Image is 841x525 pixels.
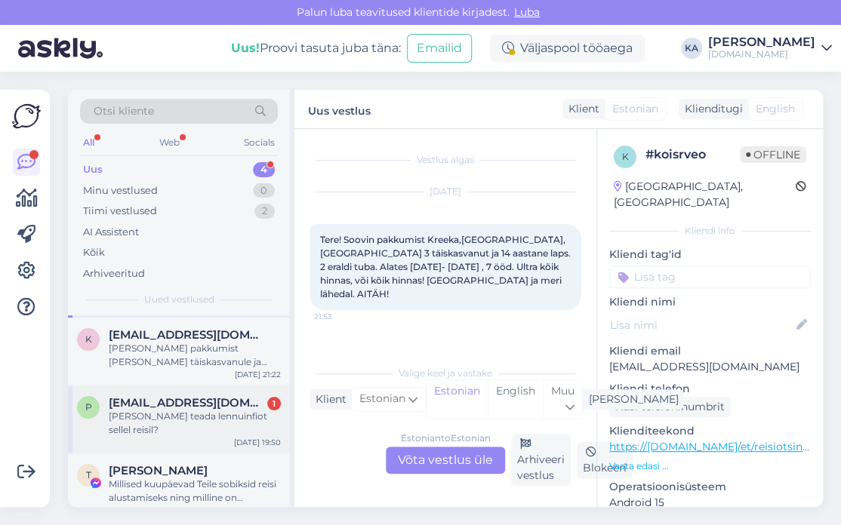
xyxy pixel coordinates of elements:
div: Proovi tasuta juba täna: [231,39,401,57]
div: Estonian to Estonian [401,431,491,445]
p: [EMAIL_ADDRESS][DOMAIN_NAME] [609,359,811,375]
span: Estonian [359,391,405,407]
div: Millised kuupäevad Teile sobiksid reisi alustamiseks ning milline on maksimaalne eelarve ühe reis... [109,477,281,505]
span: 21:53 [314,311,371,322]
div: [PERSON_NAME] [708,36,815,48]
div: [DATE] 19:50 [234,437,281,448]
span: k [622,151,629,162]
div: [PERSON_NAME] pakkumist [PERSON_NAME] täiskasvanule ja ühele kahe aastasele lapsele [GEOGRAPHIC_D... [109,342,281,369]
div: [DATE] [310,185,581,198]
div: 2 [254,204,275,219]
div: KA [681,38,702,59]
div: [DATE] 21:22 [235,369,281,380]
span: Otsi kliente [94,103,154,119]
div: Kliendi info [609,224,811,238]
span: Offline [740,146,806,163]
div: Estonian [427,380,488,419]
span: pihelgasanne@gmail.com [109,396,266,410]
div: Uus [83,162,103,177]
span: Muu [551,384,575,398]
span: Tere! Soovin pakkumist Kreeka,[GEOGRAPHIC_DATA],[GEOGRAPHIC_DATA] 3 täiskasvanut ja 14 aastane la... [320,234,573,299]
div: Võta vestlus üle [386,447,505,474]
span: Estonian [612,101,658,117]
p: Android 15 [609,495,811,511]
button: Emailid [407,34,472,63]
div: 0 [253,183,275,198]
div: [DATE] 21:42 [234,505,281,516]
span: Uued vestlused [144,293,214,306]
div: [PERSON_NAME] teada lennuinfiot sellel reisil? [109,410,281,437]
div: Blokeeri [577,442,633,478]
p: Kliendi email [609,343,811,359]
p: Klienditeekond [609,423,811,439]
div: 4 [253,162,275,177]
p: Kliendi tag'id [609,247,811,262]
div: Kõik [83,245,105,260]
div: Arhiveeri vestlus [511,434,571,486]
span: T [86,469,91,480]
span: English [756,101,795,117]
div: Valige keel ja vastake [310,367,581,380]
div: Tiimi vestlused [83,204,157,219]
div: Arhiveeritud [83,266,145,281]
div: # koisrveo [645,146,740,164]
p: Kliendi nimi [609,294,811,310]
div: 1 [267,397,281,410]
span: Luba [510,5,544,19]
div: AI Assistent [83,225,139,240]
span: k [85,333,92,345]
p: Kliendi telefon [609,381,811,397]
span: kerttu.tuurma@gmail.com [109,328,266,342]
span: Tiiu Kannes [109,464,208,477]
div: Vestlus algas [310,153,581,167]
img: Askly Logo [12,102,41,130]
div: [DOMAIN_NAME] [708,48,815,60]
a: [PERSON_NAME][DOMAIN_NAME] [708,36,832,60]
p: Operatsioonisüsteem [609,479,811,495]
div: [GEOGRAPHIC_DATA], [GEOGRAPHIC_DATA] [614,179,796,210]
div: Väljaspool tööaega [490,35,645,62]
span: p [85,401,92,413]
label: Uus vestlus [308,99,371,119]
div: Klienditugi [679,101,743,117]
div: Klient [310,391,347,407]
b: Uus! [231,41,260,55]
div: Minu vestlused [83,183,158,198]
input: Lisa nimi [610,317,793,333]
div: Socials [241,133,278,152]
div: English [488,380,543,419]
input: Lisa tag [609,266,811,288]
div: All [80,133,97,152]
div: [PERSON_NAME] [583,391,679,407]
div: Web [156,133,183,152]
div: Klient [562,101,599,117]
p: Vaata edasi ... [609,459,811,473]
